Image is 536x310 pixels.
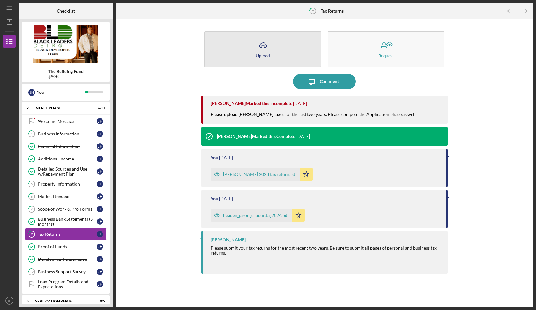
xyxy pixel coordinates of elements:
[38,181,97,187] div: Property Information
[38,207,97,212] div: Scope of Work & Pro Forma
[38,156,97,161] div: Additional Income
[25,153,107,165] a: Additional IncomeJH
[223,213,289,218] div: headen_jason_shaquitta_2024.pdf
[97,168,103,175] div: J H
[97,281,103,287] div: J H
[211,168,313,181] button: [PERSON_NAME] 2023 tax return.pdf
[38,144,97,149] div: Personal Information
[38,269,97,274] div: Business Support Survey
[22,25,110,63] img: Product logo
[97,156,103,162] div: J H
[34,299,89,303] div: Application Phase
[97,256,103,262] div: J H
[204,31,321,67] button: Upload
[25,140,107,153] a: Personal InformationJH
[97,131,103,137] div: J H
[25,190,107,203] a: 6Market DemandJH
[38,244,97,249] div: Proof of Funds
[38,119,97,124] div: Welcome Message
[37,87,85,97] div: You
[378,53,394,58] div: Request
[94,299,105,303] div: 0 / 5
[25,115,107,128] a: Welcome MessageJH
[312,9,314,13] tspan: 9
[296,134,310,139] time: 2025-08-07 15:13
[31,132,33,136] tspan: 1
[211,237,246,242] div: [PERSON_NAME]
[97,193,103,200] div: J H
[31,182,33,186] tspan: 5
[25,240,107,253] a: Proof of FundsJH
[28,89,35,96] div: J H
[48,69,84,74] b: The Building Fund
[57,8,75,13] b: Checklist
[321,8,344,13] b: Tax Returns
[211,101,292,106] div: [PERSON_NAME] Marked this Incomplete
[97,181,103,187] div: J H
[219,196,233,201] time: 2025-07-30 18:51
[25,128,107,140] a: 1Business InformationJH
[38,166,97,176] div: Detailed Sources and Use w/Repayment Plan
[211,209,305,222] button: headen_jason_shaquitta_2024.pdf
[25,228,107,240] a: 9Tax ReturnsJH
[38,194,97,199] div: Market Demand
[38,232,97,237] div: Tax Returns
[25,253,107,265] a: Development ExperienceJH
[31,232,33,236] tspan: 9
[320,74,339,89] div: Comment
[217,134,295,139] div: [PERSON_NAME] Marked this Complete
[211,155,218,160] div: You
[211,111,422,124] div: Please upload [PERSON_NAME] taxes for the last two years. Please compete the Application phase as...
[8,299,11,302] text: JH
[211,196,218,201] div: You
[38,279,97,289] div: Loan Program Details and Expectations
[25,165,107,178] a: Detailed Sources and Use w/Repayment PlanJH
[219,155,233,160] time: 2025-07-30 20:17
[31,207,33,211] tspan: 7
[293,74,356,89] button: Comment
[3,294,16,307] button: JH
[38,131,97,136] div: Business Information
[293,101,307,106] time: 2025-08-08 14:52
[31,195,33,199] tspan: 6
[25,178,107,190] a: 5Property InformationJH
[97,118,103,124] div: J H
[38,257,97,262] div: Development Experience
[48,74,84,79] div: $90K
[94,106,105,110] div: 6 / 14
[38,217,97,227] div: Business Bank Statements (3 months)
[34,106,89,110] div: Intake Phase
[25,215,107,228] a: Business Bank Statements (3 months)JH
[30,270,34,274] tspan: 12
[211,245,441,255] div: Please submit your tax returns for the most recent two years. Be sure to submit all pages of pers...
[97,218,103,225] div: J H
[223,172,297,177] div: [PERSON_NAME] 2023 tax return.pdf
[97,269,103,275] div: J H
[25,203,107,215] a: 7Scope of Work & Pro FormaJH
[25,265,107,278] a: 12Business Support SurveyJH
[328,31,444,67] button: Request
[97,143,103,150] div: J H
[97,206,103,212] div: J H
[25,278,107,291] a: Loan Program Details and ExpectationsJH
[256,53,270,58] div: Upload
[97,244,103,250] div: J H
[97,231,103,237] div: J H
